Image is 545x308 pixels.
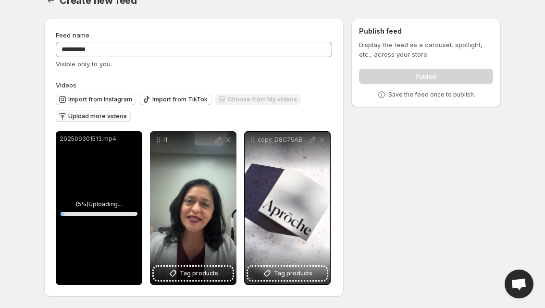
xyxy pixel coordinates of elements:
[248,267,327,280] button: Tag products
[274,269,312,278] span: Tag products
[60,135,138,143] p: 202509301513.mp4
[180,269,218,278] span: Tag products
[56,31,89,39] span: Feed name
[359,40,493,59] p: Display the feed as a carousel, spotlight, etc., across your store.
[154,267,233,280] button: Tag products
[359,26,493,36] h2: Publish feed
[258,136,308,144] p: copy_D8C75ABC-E2FA-4544-9031-EE5E0121DF3F 1
[68,96,132,103] span: Import from Instagram
[505,270,533,298] div: Open chat
[56,94,136,105] button: Import from Instagram
[56,81,76,89] span: Videos
[388,91,475,99] p: Save the feed once to publish.
[150,131,236,285] div: l1Tag products
[152,96,208,103] span: Import from TikTok
[163,136,213,144] p: l1
[244,131,331,285] div: copy_D8C75ABC-E2FA-4544-9031-EE5E0121DF3F 1Tag products
[56,60,112,68] span: Visible only to you.
[140,94,211,105] button: Import from TikTok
